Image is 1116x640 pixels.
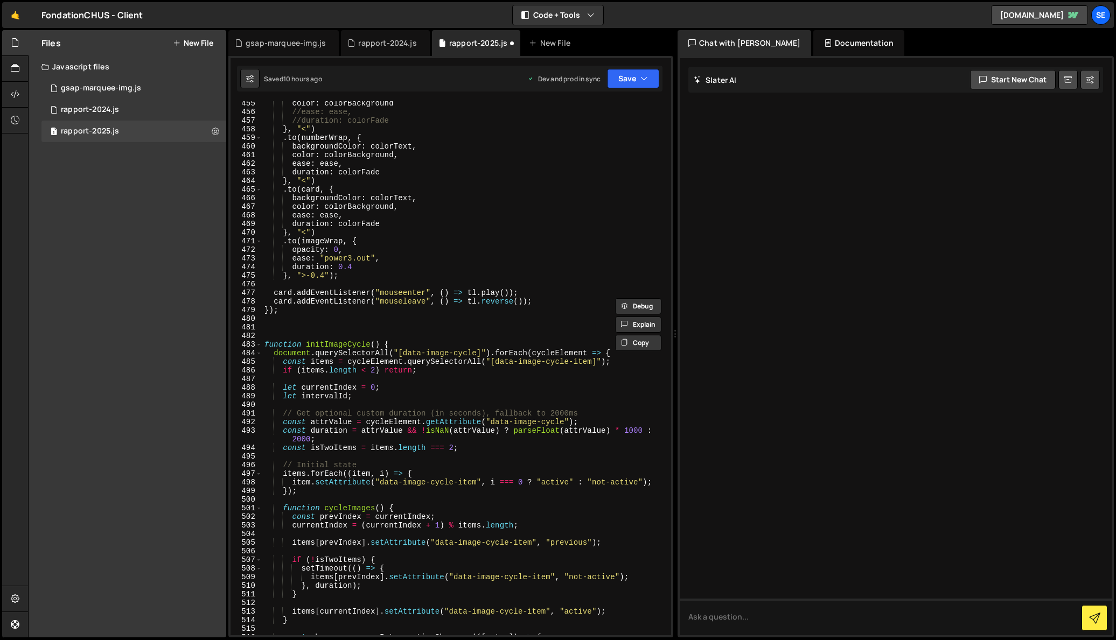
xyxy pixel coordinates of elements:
[231,323,262,332] div: 481
[231,452,262,461] div: 495
[231,624,262,633] div: 515
[61,126,119,136] div: rapport-2025.js
[607,69,659,88] button: Save
[231,555,262,564] div: 507
[29,56,226,78] div: Javascript files
[231,228,262,237] div: 470
[231,211,262,220] div: 468
[2,2,29,28] a: 🤙
[173,39,213,47] button: New File
[231,349,262,357] div: 484
[231,521,262,530] div: 503
[678,30,811,56] div: Chat with [PERSON_NAME]
[231,400,262,409] div: 490
[527,74,601,83] div: Dev and prod in sync
[694,75,737,85] h2: Slater AI
[231,289,262,297] div: 477
[231,616,262,624] div: 514
[231,125,262,133] div: 458
[231,512,262,521] div: 502
[615,317,661,333] button: Explain
[231,314,262,323] div: 480
[231,220,262,228] div: 469
[231,564,262,573] div: 508
[513,5,603,25] button: Code + Tools
[41,37,61,49] h2: Files
[231,108,262,116] div: 456
[231,168,262,177] div: 463
[61,105,119,115] div: rapport-2024.js
[813,30,904,56] div: Documentation
[231,469,262,478] div: 497
[231,133,262,142] div: 459
[231,590,262,599] div: 511
[41,9,143,22] div: FondationCHUS - Client
[529,38,574,48] div: New File
[231,530,262,538] div: 504
[615,298,661,314] button: Debug
[231,194,262,202] div: 466
[231,607,262,616] div: 513
[231,245,262,254] div: 472
[231,418,262,426] div: 492
[231,383,262,392] div: 488
[1091,5,1111,25] a: Se
[283,74,322,83] div: 10 hours ago
[231,185,262,194] div: 465
[231,487,262,495] div: 499
[264,74,322,83] div: Saved
[231,151,262,159] div: 461
[231,375,262,383] div: 487
[231,357,262,366] div: 485
[231,280,262,289] div: 476
[231,426,262,444] div: 493
[231,142,262,151] div: 460
[231,392,262,400] div: 489
[231,444,262,452] div: 494
[231,366,262,375] div: 486
[615,335,661,351] button: Copy
[231,263,262,271] div: 474
[231,599,262,607] div: 512
[231,504,262,512] div: 501
[41,99,226,121] div: 9197/19789.js
[358,38,416,48] div: rapport-2024.js
[231,237,262,245] div: 471
[246,38,326,48] div: gsap-marquee-img.js
[231,581,262,590] div: 510
[231,538,262,547] div: 505
[41,121,226,142] div: 9197/42513.js
[231,116,262,125] div: 457
[231,547,262,555] div: 506
[231,99,262,108] div: 455
[231,271,262,280] div: 475
[231,461,262,469] div: 496
[231,409,262,418] div: 491
[41,78,226,99] div: 9197/37632.js
[231,478,262,487] div: 498
[231,202,262,211] div: 467
[231,159,262,168] div: 462
[231,332,262,340] div: 482
[970,70,1056,89] button: Start new chat
[231,306,262,314] div: 479
[231,177,262,185] div: 464
[231,573,262,581] div: 509
[231,495,262,504] div: 500
[61,83,141,93] div: gsap-marquee-img.js
[51,128,57,137] span: 1
[991,5,1088,25] a: [DOMAIN_NAME]
[231,340,262,349] div: 483
[449,38,507,48] div: rapport-2025.js
[231,297,262,306] div: 478
[231,254,262,263] div: 473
